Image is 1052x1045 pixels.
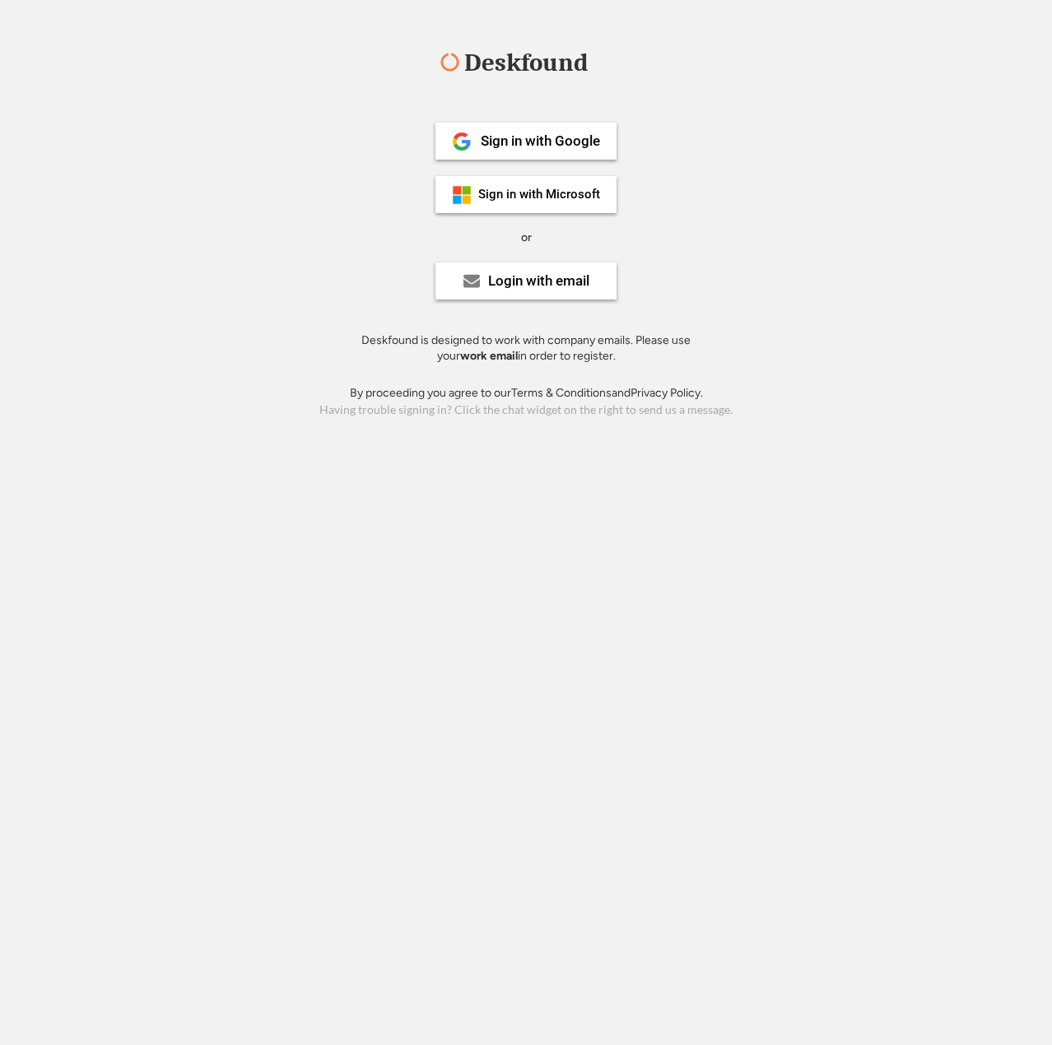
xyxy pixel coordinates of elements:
div: By proceeding you agree to our and [350,385,703,402]
strong: work email [460,349,518,363]
div: Deskfound [456,50,596,76]
img: ms-symbollockup_mssymbol_19.png [452,185,472,205]
div: Sign in with Microsoft [478,188,600,201]
div: Deskfound is designed to work with company emails. Please use your in order to register. [341,332,711,365]
div: Sign in with Google [481,134,600,148]
img: 1024px-Google__G__Logo.svg.png [452,132,472,151]
div: or [521,230,532,246]
a: Privacy Policy. [631,386,703,400]
a: Terms & Conditions [511,386,612,400]
div: Login with email [488,274,589,288]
